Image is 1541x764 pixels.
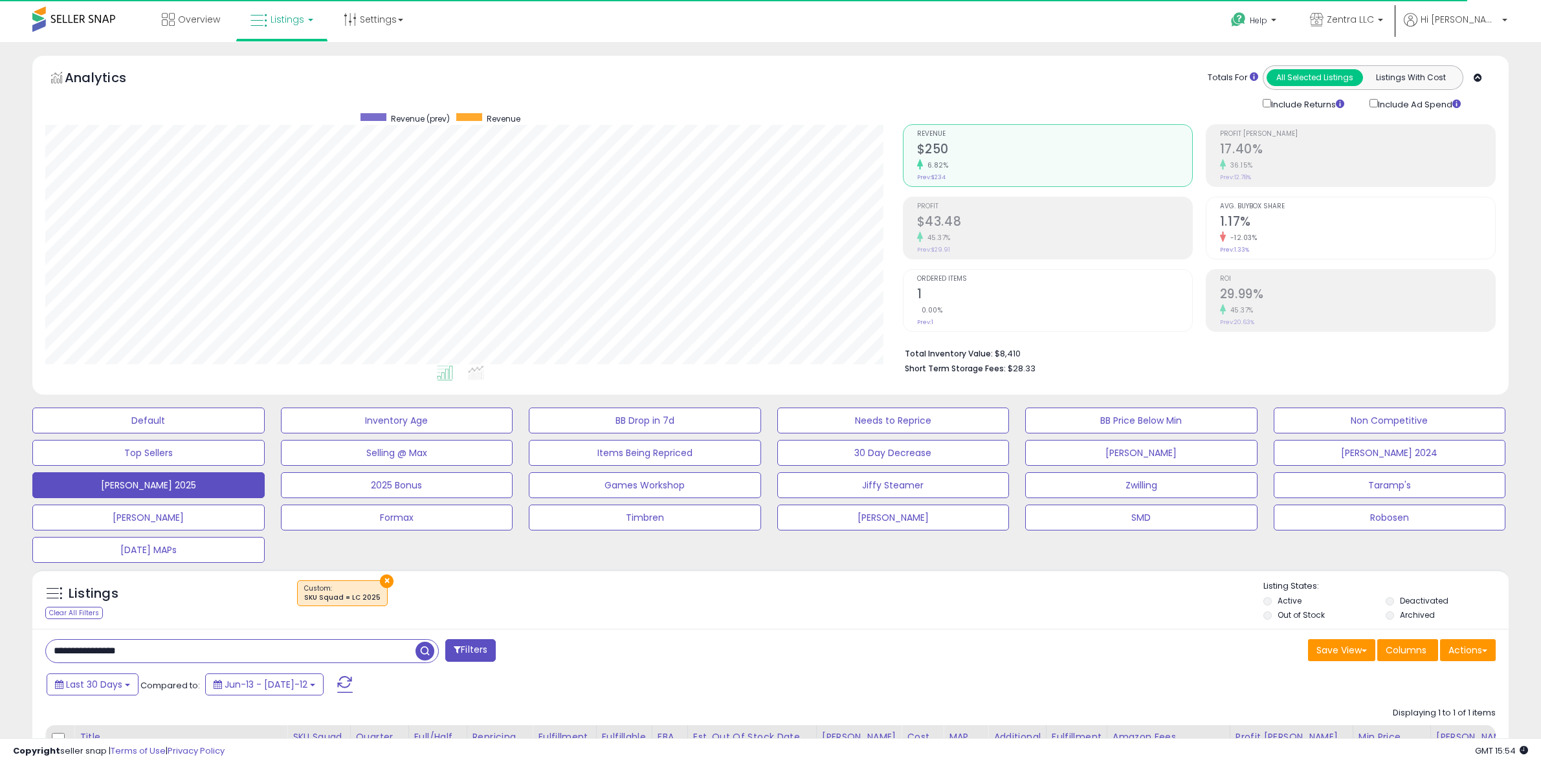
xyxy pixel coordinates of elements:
h2: 17.40% [1220,142,1495,159]
button: BB Price Below Min [1025,408,1258,433]
small: 36.15% [1226,160,1253,170]
div: Clear All Filters [45,607,103,619]
label: Active [1278,595,1302,606]
div: Min Price [1358,730,1425,744]
span: Revenue [917,131,1192,138]
button: Timbren [529,505,761,530]
button: Formax [281,505,513,530]
button: Taramp's [1274,472,1506,498]
button: Filters [445,639,496,662]
span: Zentra LLC [1327,13,1374,26]
small: 0.00% [917,305,943,315]
div: Title [80,730,282,744]
button: [PERSON_NAME] 2024 [1274,440,1506,466]
button: BB Drop in 7d [529,408,761,433]
div: MAP [949,730,982,744]
div: Fulfillment Cost [1052,730,1102,758]
button: Robosen [1274,505,1506,530]
p: Listing States: [1263,580,1509,593]
span: Compared to: [140,679,200,692]
button: Selling @ Max [281,440,513,466]
div: Repricing [472,730,527,744]
span: Last 30 Days [66,678,122,691]
button: Needs to Reprice [777,408,1010,433]
div: Fulfillable Quantity [602,730,647,758]
h2: $43.48 [917,214,1192,232]
button: Default [32,408,265,433]
h5: Analytics [65,69,151,90]
button: Last 30 Days [47,673,139,695]
button: All Selected Listings [1267,69,1363,86]
span: Custom: [304,584,381,603]
div: Amazon Fees [1113,730,1225,744]
button: Zwilling [1025,472,1258,498]
span: Ordered Items [917,276,1192,283]
h5: Listings [69,585,118,603]
a: Privacy Policy [168,745,225,757]
b: Short Term Storage Fees: [905,363,1006,374]
div: Quarter [356,730,403,744]
small: Prev: $234 [917,173,946,181]
span: Avg. Buybox Share [1220,203,1495,210]
li: $8,410 [905,345,1486,360]
span: Help [1250,15,1267,26]
button: [PERSON_NAME] [777,505,1010,530]
button: Top Sellers [32,440,265,466]
div: SKU Squad [293,730,345,744]
h2: 1.17% [1220,214,1495,232]
button: 2025 Bonus [281,472,513,498]
button: Actions [1440,639,1496,661]
div: Totals For [1208,72,1258,84]
a: Terms of Use [111,745,166,757]
button: SMD [1025,505,1258,530]
span: Revenue (prev) [391,113,450,124]
h2: 1 [917,287,1192,304]
i: Get Help [1230,12,1247,28]
small: Prev: 1 [917,318,933,326]
span: Listings [271,13,304,26]
span: 2025-08-12 15:54 GMT [1475,745,1528,757]
button: Listings With Cost [1362,69,1459,86]
div: [PERSON_NAME] [1436,730,1513,744]
button: × [380,574,394,588]
span: ROI [1220,276,1495,283]
button: [PERSON_NAME] 2025 [32,472,265,498]
strong: Copyright [13,745,60,757]
span: Profit [PERSON_NAME] [1220,131,1495,138]
div: SKU Squad = LC 2025 [304,593,381,602]
span: Profit [917,203,1192,210]
small: Prev: 20.63% [1220,318,1254,326]
h2: 29.99% [1220,287,1495,304]
div: [PERSON_NAME] Qty Replenish [822,730,896,758]
small: 6.82% [923,160,949,170]
h2: $250 [917,142,1192,159]
small: Prev: 12.78% [1220,173,1251,181]
div: Cost [907,730,938,744]
small: Prev: $29.91 [917,246,950,254]
div: Include Returns [1253,96,1360,111]
button: Columns [1377,639,1438,661]
button: Inventory Age [281,408,513,433]
button: Jun-13 - [DATE]-12 [205,673,324,695]
b: Total Inventory Value: [905,348,993,359]
span: Revenue [487,113,520,124]
small: 45.37% [923,233,951,243]
button: [DATE] MAPs [32,537,265,563]
small: 45.37% [1226,305,1254,315]
button: Games Workshop [529,472,761,498]
small: Prev: 1.33% [1220,246,1249,254]
span: Overview [178,13,220,26]
div: Profit [PERSON_NAME] on Min/Max [1236,730,1347,758]
div: Est. Out Of Stock Date [693,730,811,744]
div: Displaying 1 to 1 of 1 items [1393,707,1496,719]
a: Help [1221,2,1289,42]
button: [PERSON_NAME] [1025,440,1258,466]
button: 30 Day Decrease [777,440,1010,466]
div: Full/Half [414,730,461,744]
div: seller snap | | [13,745,225,758]
small: -12.03% [1226,233,1258,243]
button: Non Competitive [1274,408,1506,433]
div: Fulfillment [538,730,590,744]
span: Columns [1386,644,1426,657]
button: [PERSON_NAME] [32,505,265,530]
